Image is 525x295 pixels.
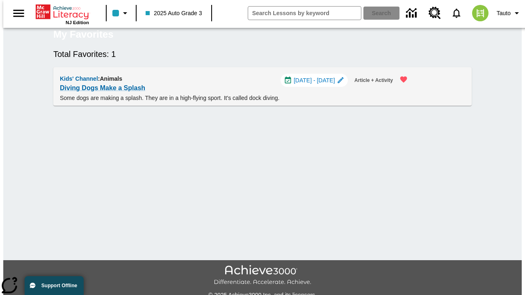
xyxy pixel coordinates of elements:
p: Some dogs are making a splash. They are in a high-flying sport. It's called dock diving. [60,94,413,102]
button: Select a new avatar [467,2,493,24]
button: Support Offline [25,276,84,295]
span: Kids' Channel [60,75,98,82]
h5: My Favorites [53,28,114,41]
div: Home [36,3,89,25]
button: Remove from Favorites [395,70,413,88]
span: : Animals [98,75,122,82]
a: Home [36,4,89,20]
button: Article + Activity [351,74,396,87]
div: Oct 13 - Oct 13 Choose Dates [281,74,348,87]
a: Diving Dogs Make a Splash [60,82,145,94]
button: Open side menu [7,1,31,25]
a: Notifications [446,2,467,24]
span: Article + Activity [354,76,393,85]
span: NJ Edition [66,20,89,25]
span: 2025 Auto Grade 3 [146,9,202,18]
button: Class color is light blue. Change class color [109,6,133,20]
input: search field [248,7,361,20]
img: Achieve3000 Differentiate Accelerate Achieve [214,265,311,286]
span: Support Offline [41,283,77,288]
img: avatar image [472,5,488,21]
a: Resource Center, Will open in new tab [424,2,446,24]
a: Data Center [401,2,424,25]
span: [DATE] - [DATE] [294,76,335,85]
h6: Total Favorites: 1 [53,48,472,61]
span: Tauto [497,9,511,18]
button: Profile/Settings [493,6,525,20]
